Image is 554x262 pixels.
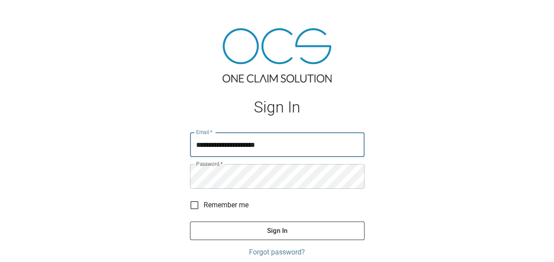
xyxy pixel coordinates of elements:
[204,200,249,210] span: Remember me
[190,247,364,258] a: Forgot password?
[223,28,331,82] img: ocs-logo-tra.png
[11,5,46,23] img: ocs-logo-white-transparent.png
[196,128,213,136] label: Email
[196,160,223,168] label: Password
[190,221,364,240] button: Sign In
[190,98,364,116] h1: Sign In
